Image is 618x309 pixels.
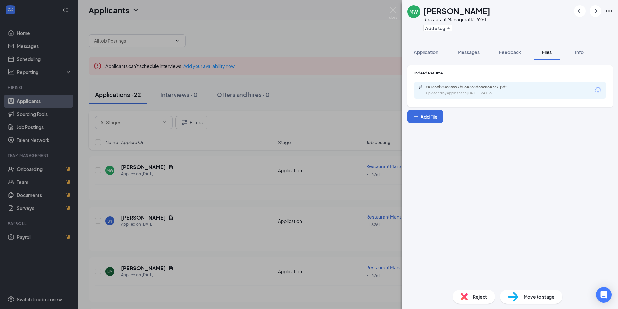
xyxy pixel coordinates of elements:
[605,7,613,15] svg: Ellipses
[596,287,612,303] div: Open Intercom Messenger
[594,86,602,94] svg: Download
[447,26,451,30] svg: Plus
[418,85,523,96] a: Paperclipf4135ebc06a8697b06428ad388e84757.pdfUploaded by applicant on [DATE] 13:40:56
[458,49,480,55] span: Messages
[499,49,521,55] span: Feedback
[542,49,552,55] span: Files
[574,5,586,17] button: ArrowLeftNew
[576,7,584,15] svg: ArrowLeftNew
[426,85,517,90] div: f4135ebc06a8697b06428ad388e84757.pdf
[413,113,419,120] svg: Plus
[426,91,523,96] div: Uploaded by applicant on [DATE] 13:40:56
[414,49,438,55] span: Application
[591,7,599,15] svg: ArrowRight
[418,85,423,90] svg: Paperclip
[414,70,606,76] div: Indeed Resume
[423,25,452,31] button: PlusAdd a tag
[575,49,584,55] span: Info
[590,5,601,17] button: ArrowRight
[423,5,490,16] h1: [PERSON_NAME]
[407,110,443,123] button: Add FilePlus
[524,293,555,300] span: Move to stage
[410,8,418,15] div: MW
[473,293,487,300] span: Reject
[423,16,490,23] div: Restaurant Manager at RL 6261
